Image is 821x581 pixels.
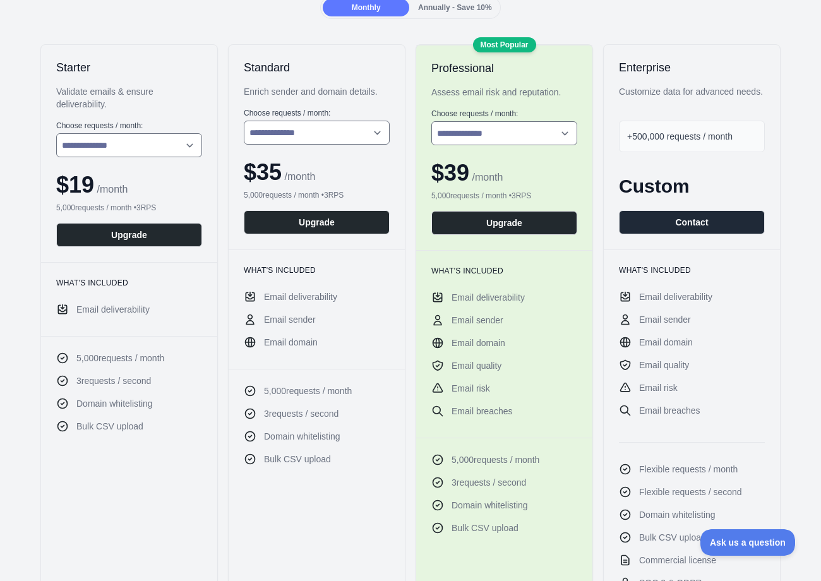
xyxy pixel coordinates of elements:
iframe: Toggle Customer Support [700,529,796,556]
h3: What's included [431,266,577,276]
button: Upgrade [244,210,390,234]
h3: What's included [619,265,765,275]
h3: What's included [244,265,390,275]
button: Upgrade [431,211,577,235]
button: Contact [619,210,765,234]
